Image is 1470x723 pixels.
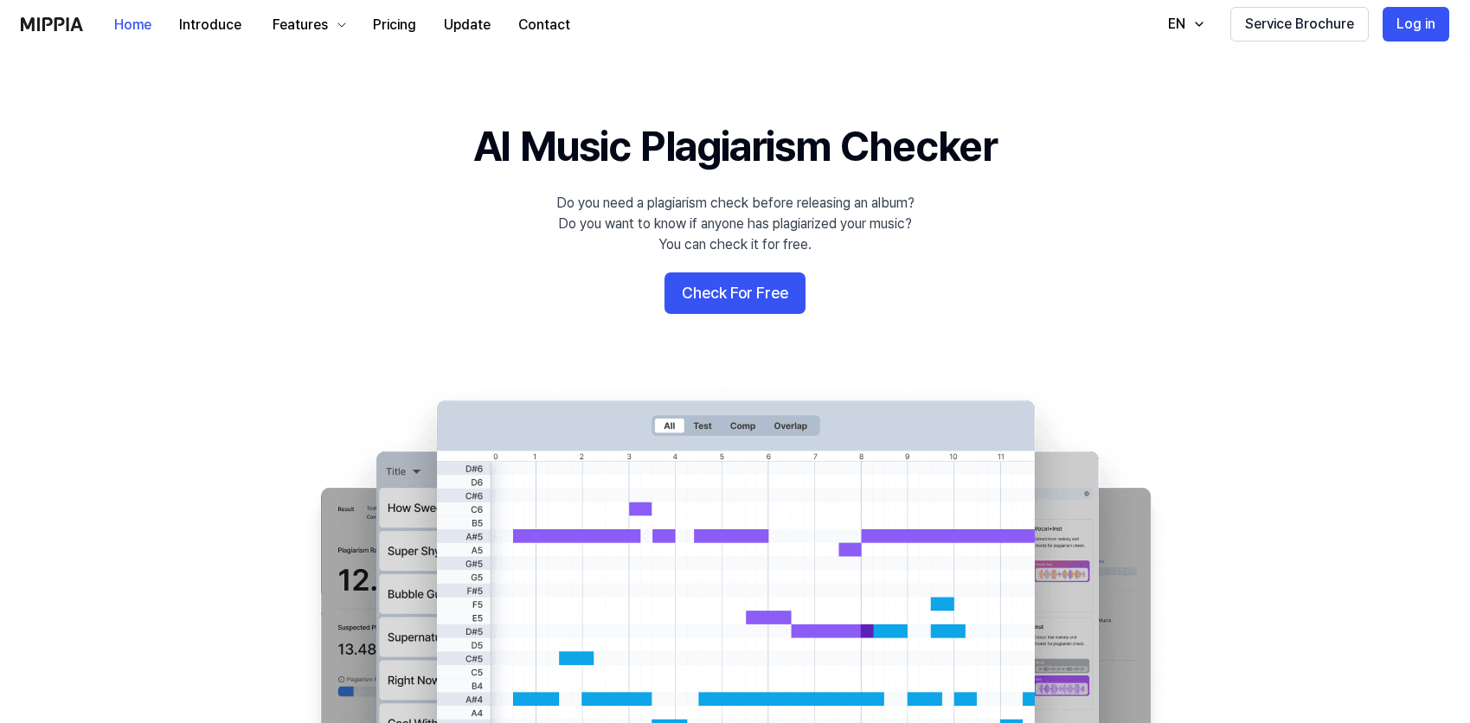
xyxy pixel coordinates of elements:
[100,1,165,48] a: Home
[430,1,504,48] a: Update
[1165,14,1189,35] div: EN
[473,118,997,176] h1: AI Music Plagiarism Checker
[556,193,915,255] div: Do you need a plagiarism check before releasing an album? Do you want to know if anyone has plagi...
[1383,7,1449,42] button: Log in
[504,8,584,42] button: Contact
[1151,7,1216,42] button: EN
[255,8,359,42] button: Features
[664,272,806,314] button: Check For Free
[1230,7,1369,42] button: Service Brochure
[100,8,165,42] button: Home
[430,8,504,42] button: Update
[21,17,83,31] img: logo
[359,8,430,42] button: Pricing
[269,15,331,35] div: Features
[165,8,255,42] button: Introduce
